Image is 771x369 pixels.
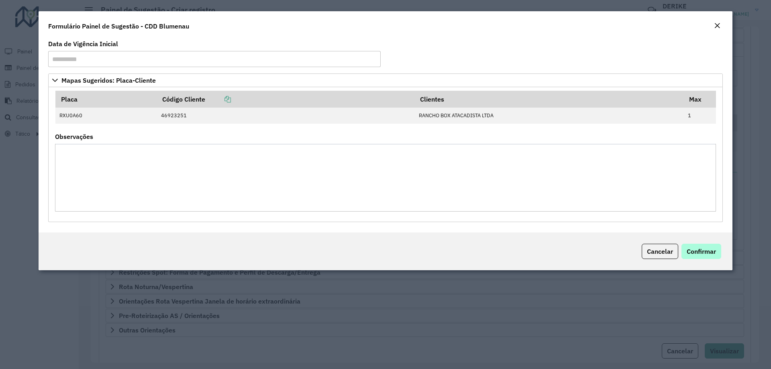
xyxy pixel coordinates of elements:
td: RXU0A60 [55,108,157,124]
div: Mapas Sugeridos: Placa-Cliente [48,87,723,222]
label: Data de Vigência Inicial [48,39,118,49]
td: 1 [684,108,716,124]
th: Código Cliente [157,91,414,108]
span: Mapas Sugeridos: Placa-Cliente [61,77,156,84]
button: Cancelar [642,244,678,259]
a: Copiar [205,95,231,103]
td: RANCHO BOX ATACADISTA LTDA [414,108,683,124]
th: Placa [55,91,157,108]
a: Mapas Sugeridos: Placa-Cliente [48,73,723,87]
h4: Formulário Painel de Sugestão - CDD Blumenau [48,21,189,31]
button: Confirmar [681,244,721,259]
em: Fechar [714,22,720,29]
td: 46923251 [157,108,414,124]
th: Max [684,91,716,108]
span: Cancelar [647,247,673,255]
button: Close [712,21,723,31]
th: Clientes [414,91,683,108]
label: Observações [55,132,93,141]
span: Confirmar [687,247,716,255]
